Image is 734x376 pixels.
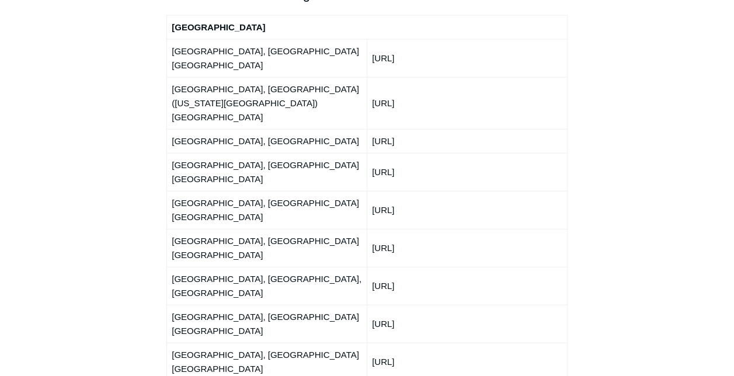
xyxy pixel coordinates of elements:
td: [GEOGRAPHIC_DATA], [GEOGRAPHIC_DATA] [167,129,367,153]
td: [GEOGRAPHIC_DATA], [GEOGRAPHIC_DATA] [GEOGRAPHIC_DATA] [167,153,367,191]
td: [URL] [367,77,567,129]
td: [URL] [367,129,567,153]
td: [URL] [367,191,567,229]
td: [URL] [367,305,567,343]
td: [GEOGRAPHIC_DATA], [GEOGRAPHIC_DATA] [GEOGRAPHIC_DATA] [167,305,367,343]
td: [GEOGRAPHIC_DATA], [GEOGRAPHIC_DATA] ([US_STATE][GEOGRAPHIC_DATA]) [GEOGRAPHIC_DATA] [167,77,367,129]
td: [GEOGRAPHIC_DATA], [GEOGRAPHIC_DATA], [GEOGRAPHIC_DATA] [167,267,367,305]
td: [GEOGRAPHIC_DATA], [GEOGRAPHIC_DATA] [GEOGRAPHIC_DATA] [167,39,367,77]
td: [GEOGRAPHIC_DATA], [GEOGRAPHIC_DATA] [GEOGRAPHIC_DATA] [167,191,367,229]
td: [URL] [367,229,567,267]
td: [URL] [367,39,567,77]
strong: [GEOGRAPHIC_DATA] [172,22,265,32]
td: [URL] [367,267,567,305]
td: [GEOGRAPHIC_DATA], [GEOGRAPHIC_DATA] [GEOGRAPHIC_DATA] [167,229,367,267]
td: [URL] [367,153,567,191]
